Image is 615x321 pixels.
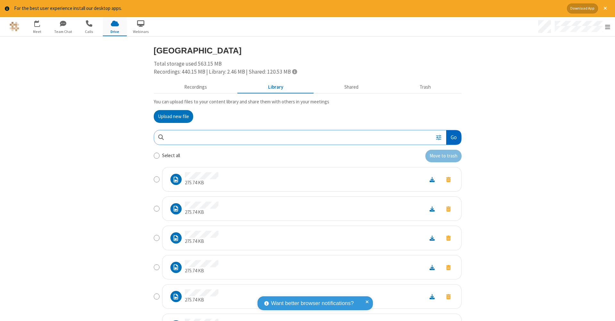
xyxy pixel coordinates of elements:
button: Go [446,130,461,145]
div: For the best user experience install our desktop apps. [14,5,562,12]
button: Move to trash [440,292,456,301]
span: Drive [103,29,127,35]
button: Upload new file [154,110,193,123]
p: 275.74 KB [185,238,218,245]
button: Move to trash [440,234,456,242]
button: Move to trash [440,175,456,184]
button: Content library [238,81,314,93]
label: Select all [162,152,180,159]
div: Recordings: 440.15 MB | Library: 2.46 MB | Shared: 120.53 MB [154,68,462,76]
span: Want better browser notifications? [271,299,354,308]
button: Trash [389,81,462,93]
a: Download file [424,176,440,183]
button: Recorded meetings [154,81,238,93]
div: 1 [38,20,43,25]
a: Download file [424,234,440,242]
span: Webinars [129,29,153,35]
button: Download App [567,4,598,13]
button: Close alert [600,4,610,13]
p: 275.74 KB [185,296,218,304]
button: Move to trash [440,263,456,272]
p: You can upload files to your content library and share them with others in your meetings [154,98,462,106]
div: Open menu [536,17,615,36]
a: Download file [424,293,440,300]
img: QA Selenium DO NOT DELETE OR CHANGE [10,22,19,31]
p: 275.74 KB [185,267,218,275]
a: Download file [424,205,440,213]
span: Team Chat [51,29,75,35]
button: Shared during meetings [314,81,389,93]
button: Move to trash [440,205,456,213]
span: Calls [77,29,101,35]
span: Meet [25,29,49,35]
h3: [GEOGRAPHIC_DATA] [154,46,462,55]
div: Total storage used 563.15 MB [154,60,462,76]
p: 275.74 KB [185,209,218,216]
a: Download file [424,264,440,271]
button: Move to trash [425,150,462,163]
p: 275.74 KB [185,179,218,187]
span: Totals displayed include files that have been moved to the trash. [292,69,297,74]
